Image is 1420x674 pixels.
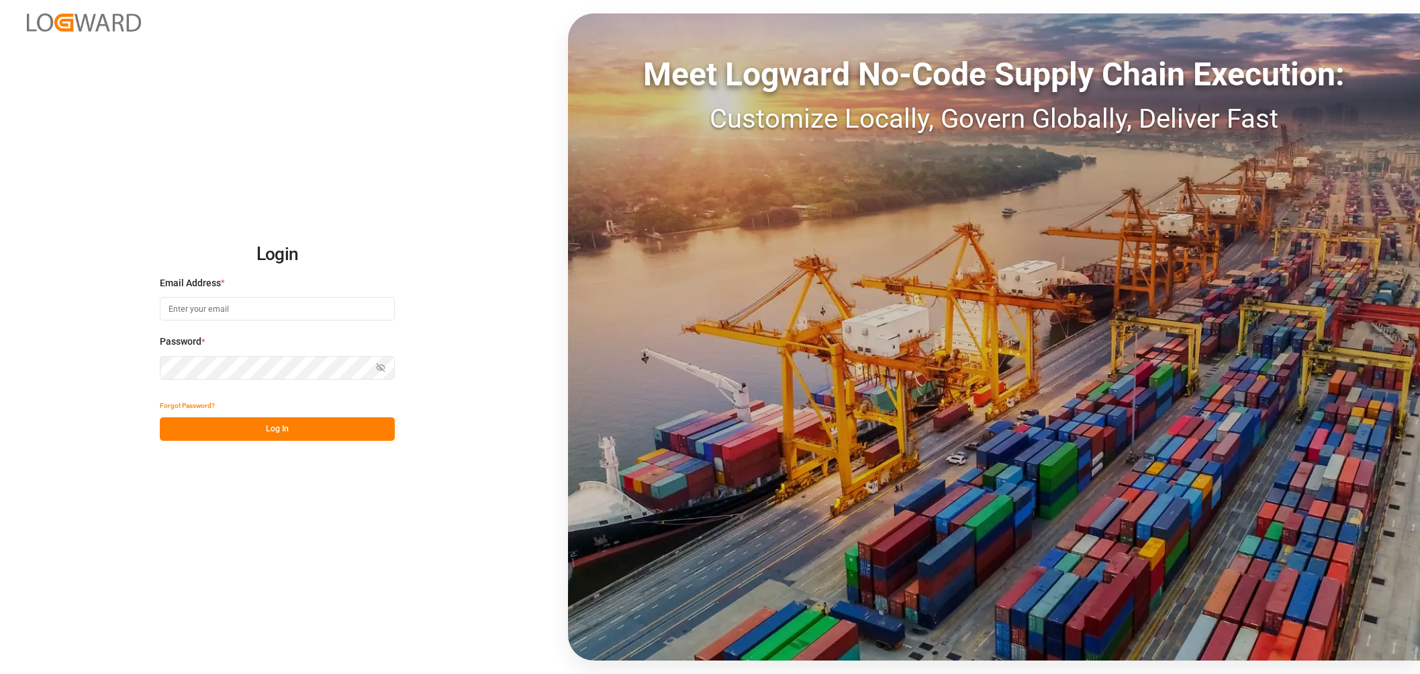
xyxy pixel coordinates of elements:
[160,233,395,276] h2: Login
[160,394,215,417] button: Forgot Password?
[160,417,395,441] button: Log In
[160,335,201,349] span: Password
[27,13,141,32] img: Logward_new_orange.png
[568,50,1420,99] div: Meet Logward No-Code Supply Chain Execution:
[568,99,1420,139] div: Customize Locally, Govern Globally, Deliver Fast
[160,297,395,321] input: Enter your email
[160,276,221,290] span: Email Address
